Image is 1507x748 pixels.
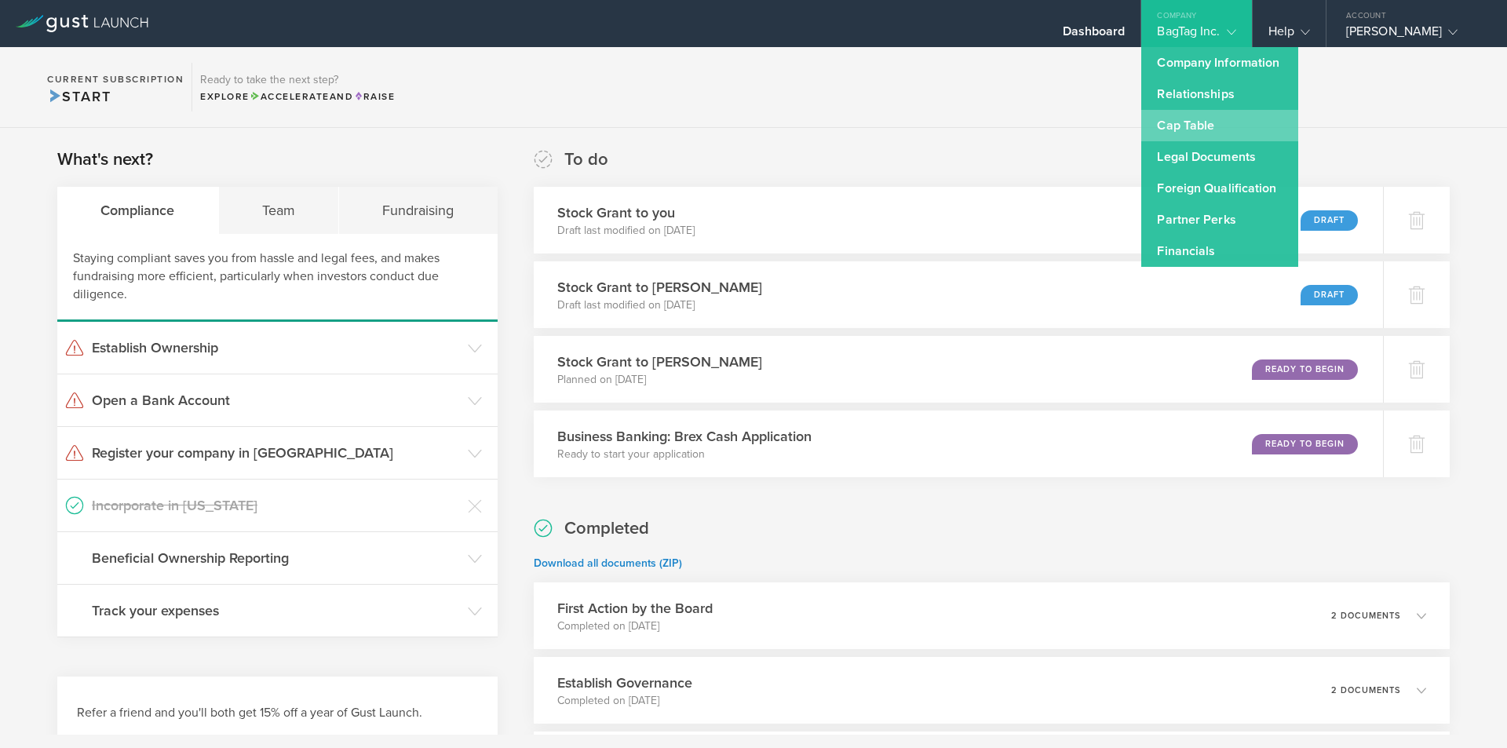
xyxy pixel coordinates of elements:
p: 2 documents [1331,611,1401,620]
div: Business Banking: Brex Cash ApplicationReady to start your applicationReady to Begin [534,410,1383,477]
h3: Beneficial Ownership Reporting [92,548,460,568]
div: Dashboard [1063,24,1126,47]
h3: Stock Grant to [PERSON_NAME] [557,277,762,297]
p: Planned on [DATE] [557,372,762,388]
div: Stock Grant to youDraft last modified on [DATE]Draft [534,187,1383,254]
div: Staying compliant saves you from hassle and legal fees, and makes fundraising more efficient, par... [57,234,498,322]
h2: Current Subscription [47,75,184,84]
span: Start [47,88,111,105]
h2: Completed [564,517,649,540]
h3: Incorporate in [US_STATE] [92,495,460,516]
div: Draft [1301,285,1358,305]
div: Explore [200,89,395,104]
p: 2 documents [1331,686,1401,695]
iframe: Chat Widget [1429,673,1507,748]
div: Draft [1301,210,1358,231]
div: Fundraising [339,187,498,234]
h2: What's next? [57,148,153,171]
span: Raise [353,91,395,102]
div: Ready to take the next step?ExploreAccelerateandRaise [192,63,403,111]
h3: Establish Ownership [92,338,460,358]
div: BagTag Inc. [1157,24,1235,47]
div: Ready to Begin [1252,434,1358,454]
div: Team [219,187,340,234]
h3: Business Banking: Brex Cash Application [557,426,812,447]
h3: Refer a friend and you'll both get 15% off a year of Gust Launch. [77,704,478,722]
p: Draft last modified on [DATE] [557,223,695,239]
a: Download all documents (ZIP) [534,556,682,570]
span: Accelerate [250,91,330,102]
p: Draft last modified on [DATE] [557,297,762,313]
span: and [250,91,354,102]
h3: Track your expenses [92,600,460,621]
h3: Ready to take the next step? [200,75,395,86]
div: Ready to Begin [1252,359,1358,380]
div: Help [1268,24,1310,47]
div: Stock Grant to [PERSON_NAME]Planned on [DATE]Ready to Begin [534,336,1383,403]
p: Ready to start your application [557,447,812,462]
h3: Establish Governance [557,673,692,693]
h3: Stock Grant to [PERSON_NAME] [557,352,762,372]
h3: Open a Bank Account [92,390,460,410]
p: Completed on [DATE] [557,693,692,709]
h3: Stock Grant to you [557,203,695,223]
div: Stock Grant to [PERSON_NAME]Draft last modified on [DATE]Draft [534,261,1383,328]
div: Compliance [57,187,219,234]
p: Completed on [DATE] [557,618,713,634]
div: [PERSON_NAME] [1346,24,1480,47]
h3: Register your company in [GEOGRAPHIC_DATA] [92,443,460,463]
h2: To do [564,148,608,171]
h3: First Action by the Board [557,598,713,618]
